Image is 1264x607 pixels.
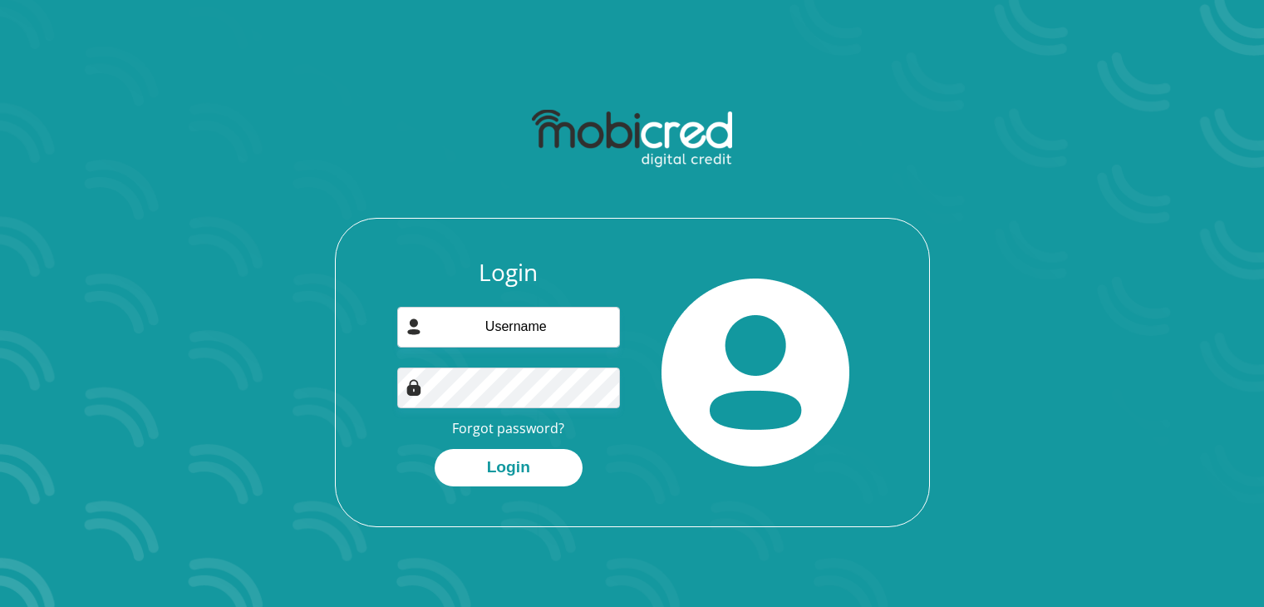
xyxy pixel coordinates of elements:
[532,110,732,168] img: mobicred logo
[406,379,422,396] img: Image
[406,318,422,335] img: user-icon image
[452,419,564,437] a: Forgot password?
[435,449,583,486] button: Login
[397,259,620,287] h3: Login
[397,307,620,348] input: Username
